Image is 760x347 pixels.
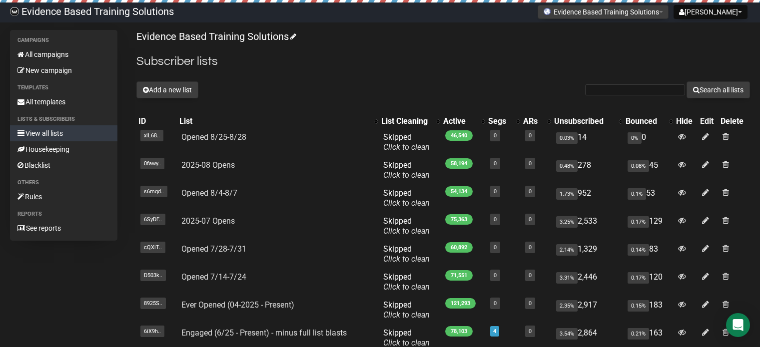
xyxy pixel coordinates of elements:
button: [PERSON_NAME] [674,5,748,19]
span: 6SyDF.. [140,214,165,225]
td: 45 [624,156,674,184]
span: 0.17% [628,272,649,284]
span: 0% [628,132,642,144]
span: 75,363 [445,214,473,225]
span: 58,194 [445,158,473,169]
a: 2025-07 Opens [181,216,235,226]
div: List Cleaning [381,116,431,126]
th: Bounced: No sort applied, activate to apply an ascending sort [624,114,674,128]
li: Templates [10,82,117,94]
button: Search all lists [687,81,750,98]
a: 0 [494,188,497,195]
img: favicons [543,7,551,15]
a: 0 [529,216,532,223]
a: 0 [494,244,497,251]
span: 0.48% [556,160,578,172]
span: 2.35% [556,300,578,312]
td: 129 [624,212,674,240]
span: Skipped [383,188,430,208]
th: List Cleaning: No sort applied, activate to apply an ascending sort [379,114,441,128]
th: Segs: No sort applied, activate to apply an ascending sort [486,114,521,128]
li: Others [10,177,117,189]
span: 121,293 [445,298,476,309]
td: 83 [624,240,674,268]
a: 0 [529,188,532,195]
span: Skipped [383,160,430,180]
td: 2,917 [552,296,624,324]
a: Blacklist [10,157,117,173]
span: 0.17% [628,216,649,228]
span: xlL68.. [140,130,163,141]
span: 0.08% [628,160,649,172]
td: 278 [552,156,624,184]
th: Delete: No sort applied, sorting is disabled [719,114,750,128]
span: s6mqd.. [140,186,167,197]
a: Click to clean [383,170,430,180]
a: Ever Opened (04-2025 - Present) [181,300,294,310]
div: Hide [676,116,696,126]
span: Skipped [383,132,430,152]
th: Hide: No sort applied, sorting is disabled [674,114,698,128]
a: Click to clean [383,226,430,236]
button: Add a new list [136,81,198,98]
a: Rules [10,189,117,205]
span: 2.14% [556,244,578,256]
h2: Subscriber lists [136,52,750,70]
button: Evidence Based Training Solutions [538,5,669,19]
th: ID: No sort applied, sorting is disabled [136,114,177,128]
a: 2025-08 Opens [181,160,235,170]
a: 0 [529,132,532,139]
span: Skipped [383,244,430,264]
a: Click to clean [383,142,430,152]
a: Click to clean [383,198,430,208]
span: Skipped [383,300,430,320]
span: 71,551 [445,270,473,281]
span: 8925S.. [140,298,166,309]
span: 0.14% [628,244,649,256]
td: 0 [624,128,674,156]
a: 0 [529,328,532,335]
a: Opened 7/14-7/24 [181,272,246,282]
li: Campaigns [10,34,117,46]
a: 0 [529,272,532,279]
a: Opened 7/28-7/31 [181,244,246,254]
th: List: No sort applied, activate to apply an ascending sort [177,114,379,128]
a: 0 [494,216,497,223]
div: Open Intercom Messenger [726,313,750,337]
span: 0fawy.. [140,158,164,169]
div: Bounced [626,116,664,126]
img: 6a635aadd5b086599a41eda90e0773ac [10,7,19,16]
a: 0 [529,300,532,307]
a: Evidence Based Training Solutions [136,30,295,42]
span: 54,134 [445,186,473,197]
a: 0 [494,300,497,307]
div: Segs [488,116,511,126]
a: 0 [529,160,532,167]
a: 0 [529,244,532,251]
span: Skipped [383,216,430,236]
div: ID [138,116,175,126]
a: Housekeeping [10,141,117,157]
div: Unsubscribed [554,116,614,126]
a: Click to clean [383,282,430,292]
span: 78,103 [445,326,473,337]
td: 952 [552,184,624,212]
td: 183 [624,296,674,324]
a: All templates [10,94,117,110]
a: 0 [494,272,497,279]
a: See reports [10,220,117,236]
span: 1.73% [556,188,578,200]
div: Edit [700,116,717,126]
span: 0.21% [628,328,649,340]
td: 14 [552,128,624,156]
a: 4 [493,328,496,335]
span: 3.54% [556,328,578,340]
span: 60,892 [445,242,473,253]
td: 2,533 [552,212,624,240]
span: 6iX9h.. [140,326,164,337]
td: 120 [624,268,674,296]
td: 53 [624,184,674,212]
div: Active [443,116,476,126]
a: Opened 8/25-8/28 [181,132,246,142]
li: Lists & subscribers [10,113,117,125]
